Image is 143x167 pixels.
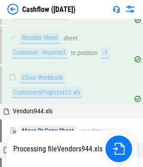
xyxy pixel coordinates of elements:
[12,145,104,153] div: Processing file
[20,125,75,136] div: Move Or Copy Sheet
[125,4,136,15] img: Settings menu
[22,5,75,14] div: Cashflow ([DATE])
[71,50,97,56] div: to position
[11,47,67,58] div: Customer - imported
[20,72,65,83] div: Close Workbook
[101,47,109,58] div: -1
[113,143,125,155] img: Go to file
[113,6,120,13] img: Support
[13,107,52,115] span: Vendors944.xls
[20,33,60,44] div: Reorder Sheet
[7,4,18,15] img: Back
[57,145,103,153] span: Vendors944.xls
[11,87,82,98] div: CustomersProjects412.xls
[63,35,78,42] div: sheet
[81,128,108,134] div: pending...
